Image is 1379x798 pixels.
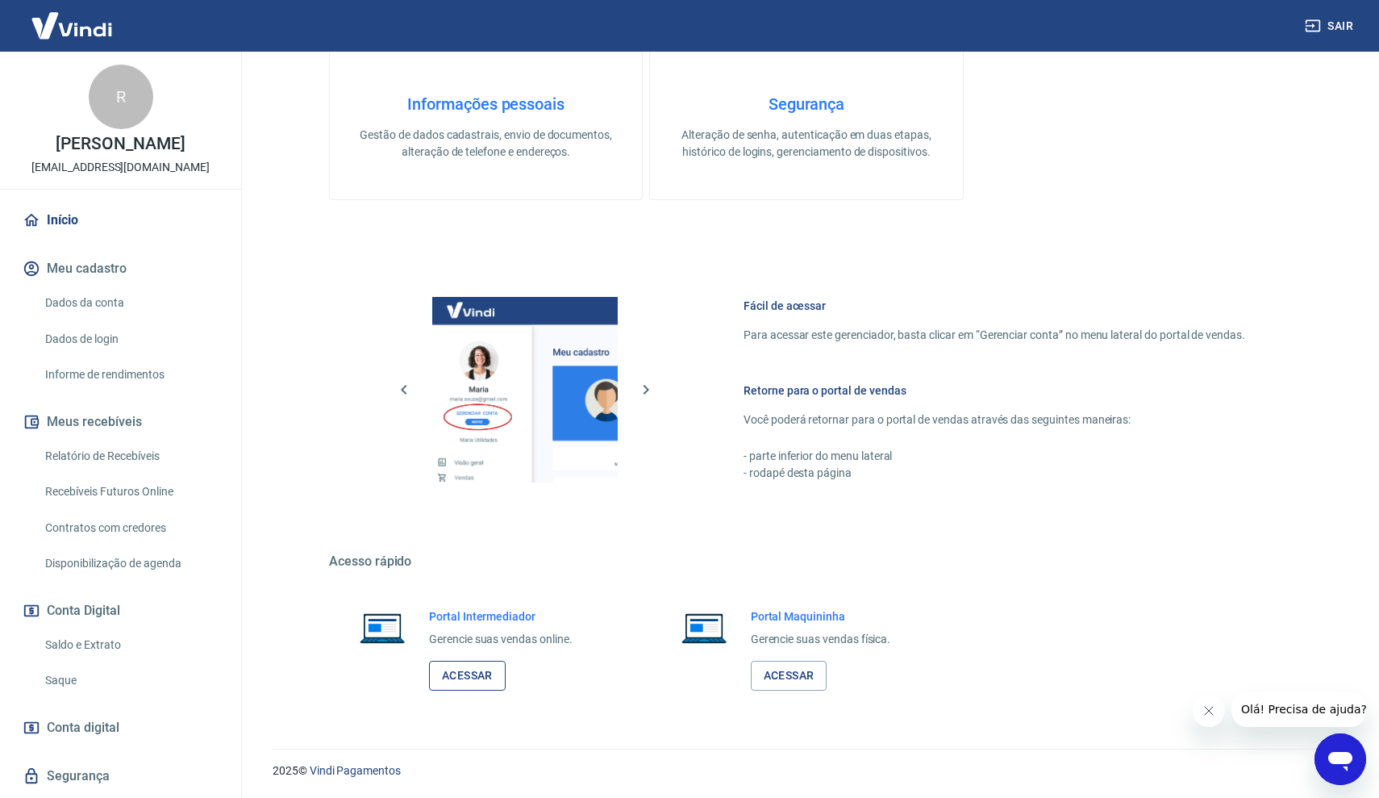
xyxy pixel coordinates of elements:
[39,358,222,391] a: Informe de rendimentos
[432,297,618,483] img: Imagem da dashboard mostrando o botão de gerenciar conta na sidebar no lado esquerdo
[310,764,401,777] a: Vindi Pagamentos
[19,203,222,238] a: Início
[744,412,1245,428] p: Você poderá retornar para o portal de vendas através das seguintes maneiras:
[329,554,1284,570] h5: Acesso rápido
[429,608,573,625] h6: Portal Intermediador
[39,475,222,508] a: Recebíveis Futuros Online
[348,608,416,647] img: Imagem de um notebook aberto
[744,327,1245,344] p: Para acessar este gerenciador, basta clicar em “Gerenciar conta” no menu lateral do portal de ven...
[39,512,222,545] a: Contratos com credores
[744,448,1245,465] p: - parte inferior do menu lateral
[1302,11,1360,41] button: Sair
[19,404,222,440] button: Meus recebíveis
[744,465,1245,482] p: - rodapé desta página
[19,593,222,629] button: Conta Digital
[273,762,1340,779] p: 2025 ©
[356,94,616,114] h4: Informações pessoais
[47,717,119,739] span: Conta digital
[670,608,738,647] img: Imagem de um notebook aberto
[19,1,124,50] img: Vindi
[31,159,210,176] p: [EMAIL_ADDRESS][DOMAIN_NAME]
[356,127,616,161] p: Gestão de dados cadastrais, envio de documentos, alteração de telefone e endereços.
[39,547,222,580] a: Disponibilização de agenda
[39,440,222,473] a: Relatório de Recebíveis
[676,94,936,114] h4: Segurança
[1193,695,1225,727] iframe: Fechar mensagem
[10,11,135,24] span: Olá! Precisa de ajuda?
[56,136,185,152] p: [PERSON_NAME]
[751,631,891,648] p: Gerencie suas vendas física.
[429,631,573,648] p: Gerencie suas vendas online.
[39,629,222,662] a: Saldo e Extrato
[744,382,1245,399] h6: Retorne para o portal de vendas
[744,298,1245,314] h6: Fácil de acessar
[39,664,222,697] a: Saque
[1314,733,1366,785] iframe: Botão para abrir a janela de mensagens
[89,65,153,129] div: R
[751,661,827,691] a: Acessar
[429,661,506,691] a: Acessar
[1231,691,1366,727] iframe: Mensagem da empresa
[39,323,222,356] a: Dados de login
[19,251,222,286] button: Meu cadastro
[676,127,936,161] p: Alteração de senha, autenticação em duas etapas, histórico de logins, gerenciamento de dispositivos.
[751,608,891,625] h6: Portal Maquininha
[39,286,222,320] a: Dados da conta
[19,710,222,746] a: Conta digital
[19,758,222,794] a: Segurança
